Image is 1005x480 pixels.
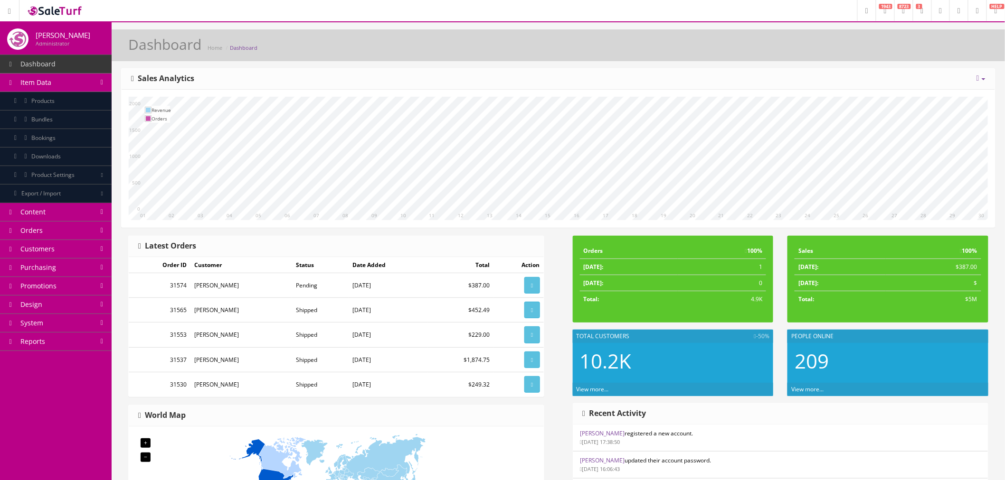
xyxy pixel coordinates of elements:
[292,323,349,347] td: Shipped
[31,171,75,179] span: Product Settings
[886,291,981,307] td: $5M
[583,409,646,418] h3: Recent Activity
[754,332,769,341] span: -50%
[190,273,292,298] td: [PERSON_NAME]
[20,337,45,346] span: Reports
[292,273,349,298] td: Pending
[292,347,349,372] td: Shipped
[349,257,428,273] td: Date Added
[879,4,892,9] span: 1943
[36,40,69,47] small: Administrator
[292,372,349,397] td: Shipped
[428,372,493,397] td: $249.32
[580,438,620,445] small: [DATE] 17:38:50
[580,465,620,472] small: [DATE] 16:06:43
[349,372,428,397] td: [DATE]
[791,385,824,393] a: View more...
[190,257,292,273] td: Customer
[678,243,766,259] td: 100%
[190,347,292,372] td: [PERSON_NAME]
[20,207,46,216] span: Content
[678,291,766,307] td: 4.9K
[573,425,988,452] li: registered a new account.
[886,275,981,291] td: $
[31,134,56,142] span: Bookings
[129,273,190,298] td: 31574
[678,259,766,275] td: 1
[20,281,57,290] span: Promotions
[292,298,349,323] td: Shipped
[190,372,292,397] td: [PERSON_NAME]
[131,74,194,83] h3: Sales Analytics
[898,4,911,9] span: 8723
[349,298,428,323] td: [DATE]
[580,243,678,259] td: Orders
[349,273,428,298] td: [DATE]
[428,323,493,347] td: $229.00
[31,152,61,160] span: Downloads
[580,429,625,437] a: [PERSON_NAME]
[787,330,988,343] div: People Online
[573,330,774,343] div: Total Customers
[138,242,196,250] h3: Latest Orders
[678,275,766,291] td: 0
[20,263,56,272] span: Purchasing
[584,295,599,303] strong: Total:
[129,372,190,397] td: 31530
[141,438,151,448] div: +
[916,4,922,9] span: 3
[31,97,55,105] span: Products
[129,298,190,323] td: 31565
[428,257,493,273] td: Total
[798,263,818,271] strong: [DATE]:
[152,114,171,123] td: Orders
[428,298,493,323] td: $452.49
[886,259,981,275] td: $387.00
[580,350,767,372] h2: 10.2K
[349,323,428,347] td: [DATE]
[128,37,201,52] h1: Dashboard
[798,295,814,303] strong: Total:
[584,263,604,271] strong: [DATE]:
[886,243,981,259] td: 100%
[580,456,625,464] a: [PERSON_NAME]
[27,4,84,17] img: SaleTurf
[20,226,43,235] span: Orders
[428,273,493,298] td: $387.00
[795,350,981,372] h2: 209
[292,257,349,273] td: Status
[573,451,988,479] li: updated their account password.
[20,78,51,87] span: Item Data
[428,347,493,372] td: $1,874.75
[798,279,818,287] strong: [DATE]:
[20,244,55,253] span: Customers
[36,31,90,39] h4: [PERSON_NAME]
[129,347,190,372] td: 31537
[577,385,609,393] a: View more...
[7,28,28,50] img: boris.grushin
[584,279,604,287] strong: [DATE]:
[129,323,190,347] td: 31553
[190,298,292,323] td: [PERSON_NAME]
[795,243,885,259] td: Sales
[20,300,42,309] span: Design
[20,318,43,327] span: System
[152,106,171,114] td: Revenue
[141,452,151,462] div: −
[230,44,257,51] a: Dashboard
[190,323,292,347] td: [PERSON_NAME]
[20,59,56,68] span: Dashboard
[349,347,428,372] td: [DATE]
[208,44,222,51] a: Home
[138,411,186,420] h3: World Map
[493,257,543,273] td: Action
[31,115,53,123] span: Bundles
[129,257,190,273] td: Order ID
[990,4,1005,9] span: HELP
